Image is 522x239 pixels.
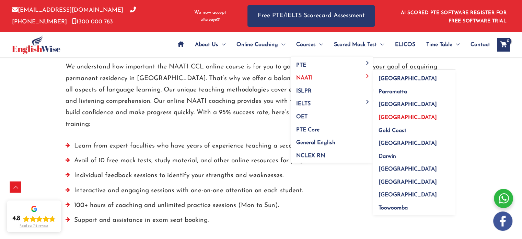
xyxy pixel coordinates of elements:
a: [GEOGRAPHIC_DATA] [373,173,455,186]
a: [EMAIL_ADDRESS][DOMAIN_NAME] [12,7,123,13]
a: NCLEX RN [291,147,373,163]
span: PTE [296,63,306,68]
a: Gold Coast [373,122,455,135]
li: Interactive and engaging sessions with one-on-one attention on each student. [66,185,457,200]
li: Learn from expert faculties who have years of experience teaching a second language. [66,140,457,155]
span: NAATI [296,75,313,81]
span: Online Coaching [236,33,278,57]
span: [GEOGRAPHIC_DATA] [379,76,437,82]
li: 100+ hours of coaching and unlimited practice sessions (Mon to Sun). [66,200,457,215]
a: [GEOGRAPHIC_DATA] [373,186,455,199]
span: [GEOGRAPHIC_DATA] [379,192,437,198]
span: Menu Toggle [316,33,323,57]
div: 4.8 [12,215,20,223]
a: Time TableMenu Toggle [421,33,465,57]
li: Individual feedback sessions to identify your strengths and weaknesses. [66,170,457,185]
a: [GEOGRAPHIC_DATA] [373,109,455,122]
span: Courses [296,33,316,57]
span: We now accept [194,9,226,16]
span: OET [296,114,308,120]
span: ISLPR [296,88,312,94]
span: Scored Mock Test [334,33,377,57]
span: Menu Toggle [377,33,384,57]
span: [GEOGRAPHIC_DATA] [379,141,437,146]
a: View Shopping Cart, empty [497,38,510,52]
span: General English [296,140,335,145]
a: [GEOGRAPHIC_DATA] [373,70,455,83]
span: NCLEX RN [296,153,325,159]
span: Menu Toggle [452,33,460,57]
img: cropped-ew-logo [12,35,60,54]
a: 1300 000 783 [72,19,113,25]
span: [GEOGRAPHIC_DATA] [379,180,437,185]
nav: Site Navigation: Main Menu [172,33,490,57]
span: About Us [195,33,218,57]
a: ELICOS [390,33,421,57]
a: Parramatta [373,83,455,96]
a: IELTSMenu Toggle [291,95,373,108]
a: OET [291,108,373,121]
a: Scored Mock TestMenu Toggle [328,33,390,57]
aside: Header Widget 1 [397,5,510,27]
span: Menu Toggle [278,33,285,57]
span: Parramatta [379,89,407,95]
span: Menu Toggle [218,33,225,57]
span: Menu Toggle [364,74,372,78]
a: PTEMenu Toggle [291,56,373,69]
span: Menu Toggle [364,61,372,65]
a: Toowoomba [373,199,455,215]
a: [GEOGRAPHIC_DATA] [373,96,455,109]
span: [GEOGRAPHIC_DATA] [379,166,437,172]
p: We understand how important the NAATI CCL online course is for you to gain five extra points towa... [66,61,457,130]
a: ISLPR [291,82,373,95]
a: CoursesMenu Toggle [291,33,328,57]
a: [GEOGRAPHIC_DATA] [373,161,455,174]
span: Time Table [426,33,452,57]
img: Afterpay-Logo [201,18,220,22]
div: Rating: 4.8 out of 5 [12,215,56,223]
a: Contact [465,33,490,57]
a: Darwin [373,148,455,161]
span: Toowoomba [379,205,408,211]
span: Menu Toggle [364,100,372,104]
div: Read our 718 reviews [20,224,48,228]
span: [GEOGRAPHIC_DATA] [379,115,437,120]
a: Free PTE/IELTS Scorecard Assessment [247,5,375,27]
a: [PHONE_NUMBER] [12,7,136,24]
span: PTE Core [296,127,320,133]
span: ELICOS [395,33,415,57]
span: Contact [471,33,490,57]
span: Gold Coast [379,128,406,133]
span: Darwin [379,154,396,159]
a: NAATIMenu Toggle [291,69,373,83]
a: [GEOGRAPHIC_DATA] [373,135,455,148]
a: AI SCORED PTE SOFTWARE REGISTER FOR FREE SOFTWARE TRIAL [401,10,507,24]
li: Support and assistance in exam seat booking. [66,215,457,229]
a: General English [291,134,373,147]
a: About UsMenu Toggle [189,33,231,57]
a: PTE Core [291,121,373,134]
span: [GEOGRAPHIC_DATA] [379,102,437,107]
li: Avail of 10 free mock tests, study material, and other online resources for preparation. [66,155,457,170]
span: IELTS [296,101,311,107]
a: Online CoachingMenu Toggle [231,33,291,57]
img: white-facebook.png [493,211,512,231]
